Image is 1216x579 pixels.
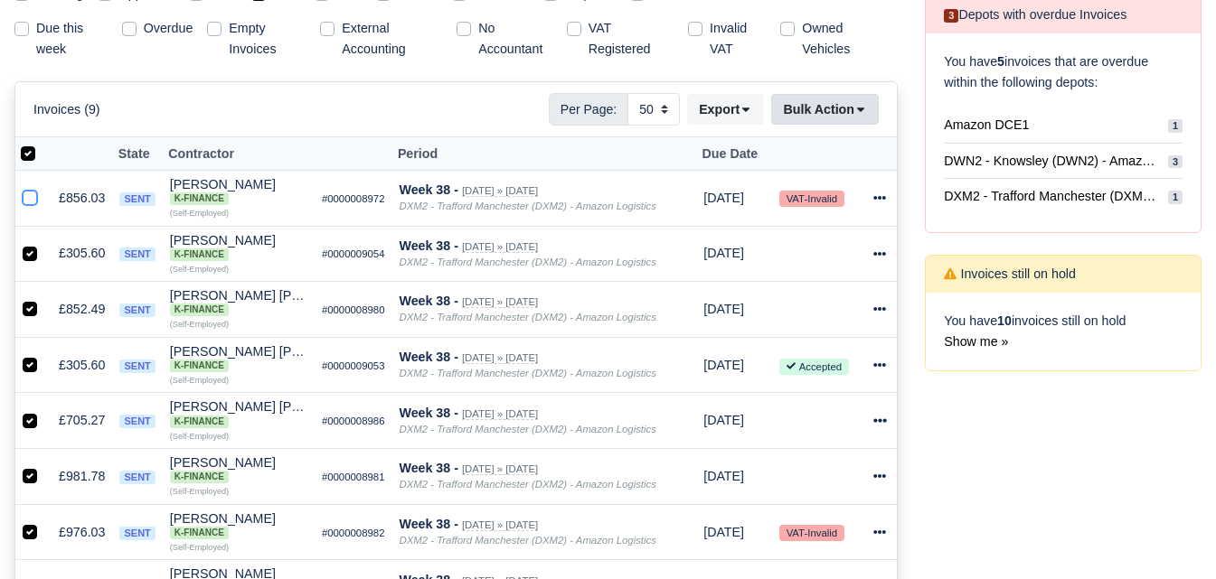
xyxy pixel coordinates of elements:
small: (Self-Employed) [170,487,229,496]
h6: Depots with overdue Invoices [944,7,1126,23]
span: sent [119,304,155,317]
div: [PERSON_NAME] K-Finance [170,456,307,483]
h6: Invoices (9) [33,102,100,117]
label: VAT Registered [589,18,666,60]
span: 1 week from now [703,302,744,316]
small: [DATE] » [DATE] [462,241,538,253]
div: [PERSON_NAME] [PERSON_NAME] K-Finance [170,345,307,372]
i: DXM2 - Trafford Manchester (DXM2) - Amazon Logistics [399,424,655,434]
small: #0000008980 [322,304,385,315]
div: [PERSON_NAME] K-Finance [170,234,307,261]
td: £305.60 [52,226,112,282]
div: [PERSON_NAME] K-Finance [170,512,307,539]
span: sent [119,527,155,540]
i: DXM2 - Trafford Manchester (DXM2) - Amazon Logistics [399,312,655,322]
div: [PERSON_NAME] K-Finance [170,178,307,205]
th: Contractor [163,137,315,171]
td: £705.27 [52,393,112,449]
strong: Week 38 - [399,461,457,475]
small: #0000008981 [322,472,385,482]
iframe: Chat Widget [1126,492,1216,579]
td: £305.60 [52,337,112,393]
div: [PERSON_NAME] [PERSON_NAME] K-Finance [170,400,307,427]
small: VAT-Invalid [779,525,844,541]
td: £856.03 [52,170,112,226]
span: K-Finance [170,304,229,316]
span: K-Finance [170,360,229,372]
div: [PERSON_NAME] [PERSON_NAME] K-Finance [170,289,307,316]
span: K-Finance [170,416,229,428]
th: Period [391,137,696,171]
th: State [112,137,162,171]
i: DXM2 - Trafford Manchester (DXM2) - Amazon Logistics [399,201,655,211]
div: [PERSON_NAME] [170,234,307,261]
small: [DATE] » [DATE] [462,352,538,364]
i: DXM2 - Trafford Manchester (DXM2) - Amazon Logistics [399,257,655,267]
h6: Invoices still on hold [944,266,1076,282]
small: #0000008972 [322,193,385,204]
small: (Self-Employed) [170,376,229,385]
p: You have invoices that are overdue within the following depots: [944,51,1183,93]
a: DWN2 - Knowsley (DWN2) - Amazon Logistics (L34 7XL) 3 [944,144,1183,180]
span: 3 [944,9,958,23]
strong: Week 38 - [399,350,457,364]
span: K-Finance [170,248,229,261]
label: Empty Invoices [229,18,306,60]
strong: Week 38 - [399,517,457,531]
label: Invalid VAT [710,18,766,60]
div: Export [687,94,771,125]
strong: Week 38 - [399,182,457,197]
span: DXM2 - Trafford Manchester (DXM2) - Amazon Logistics [944,186,1161,207]
div: [PERSON_NAME] [170,178,307,205]
span: Per Page: [549,93,628,126]
small: [DATE] » [DATE] [462,296,538,308]
small: #0000009054 [322,248,385,259]
small: (Self-Employed) [170,320,229,329]
small: [DATE] » [DATE] [462,519,538,531]
div: [PERSON_NAME] [PERSON_NAME] [170,345,307,372]
div: [PERSON_NAME] [170,512,307,539]
strong: 10 [997,313,1012,328]
span: 1 week from now [703,525,744,539]
span: 3 [1168,155,1183,169]
div: [PERSON_NAME] [170,456,307,483]
span: K-Finance [170,471,229,483]
small: [DATE] » [DATE] [462,185,538,197]
label: Owned Vehicles [802,18,883,60]
span: 1 [1168,191,1183,204]
a: Show me » [944,334,1008,349]
span: DWN2 - Knowsley (DWN2) - Amazon Logistics (L34 7XL) [944,151,1161,172]
small: #0000009053 [322,360,385,371]
span: sent [119,360,155,373]
label: Overdue [144,18,193,39]
th: Due Date [696,137,771,171]
i: DXM2 - Trafford Manchester (DXM2) - Amazon Logistics [399,368,655,378]
a: Amazon DCE1 1 [944,107,1183,144]
label: Due this week [36,18,108,60]
label: External Accounting [342,18,442,60]
small: (Self-Employed) [170,543,229,552]
small: [DATE] » [DATE] [462,463,538,475]
span: K-Finance [170,527,229,539]
small: [DATE] » [DATE] [462,408,538,420]
div: [PERSON_NAME] [PERSON_NAME] [170,400,307,427]
span: 1 week from now [703,358,744,372]
span: K-Finance [170,192,229,205]
span: 1 [1168,119,1183,133]
small: (Self-Employed) [170,265,229,274]
td: £981.78 [52,449,112,505]
span: 1 week from now [703,413,744,427]
div: You have invoices still on hold [926,293,1201,370]
strong: 5 [997,54,1004,69]
small: (Self-Employed) [170,432,229,441]
strong: Week 38 - [399,294,457,308]
span: sent [119,471,155,484]
span: 1 week from now [703,191,744,205]
span: 1 week from now [703,246,744,260]
label: No Accountant [478,18,552,60]
div: [PERSON_NAME] [PERSON_NAME] [170,289,307,316]
span: sent [119,192,155,206]
span: Amazon DCE1 [944,115,1029,135]
td: £852.49 [52,282,112,338]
